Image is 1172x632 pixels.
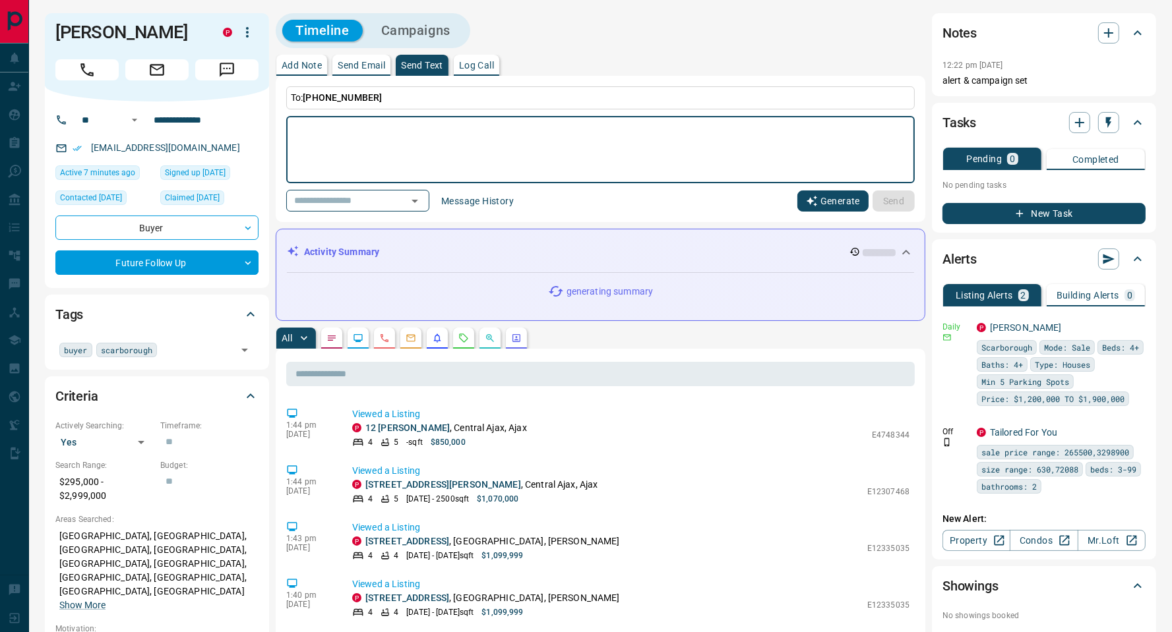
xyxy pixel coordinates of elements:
[160,459,259,471] p: Budget:
[125,59,189,80] span: Email
[1072,155,1119,164] p: Completed
[1090,463,1136,476] span: beds: 3-99
[55,386,98,407] h2: Criteria
[101,343,152,357] span: scarborough
[286,486,332,496] p: [DATE]
[160,190,259,209] div: Sun Jul 27 2025
[286,600,332,609] p: [DATE]
[352,521,910,534] p: Viewed a Listing
[394,493,398,505] p: 5
[981,480,1037,493] span: bathrooms: 2
[1021,291,1026,300] p: 2
[303,92,382,103] span: [PHONE_NUMBER]
[942,575,999,596] h2: Showings
[304,245,379,259] p: Activity Summary
[286,590,332,600] p: 1:40 pm
[127,112,142,128] button: Open
[64,343,88,357] span: buyer
[981,445,1129,459] span: sale price range: 265500,3298900
[368,606,373,618] p: 4
[91,142,240,153] a: [EMAIL_ADDRESS][DOMAIN_NAME]
[406,550,474,561] p: [DATE] - [DATE] sqft
[55,215,259,240] div: Buyer
[942,61,1003,70] p: 12:22 pm [DATE]
[406,436,423,448] p: - sqft
[282,20,363,42] button: Timeline
[942,610,1146,621] p: No showings booked
[942,175,1146,195] p: No pending tasks
[481,550,523,561] p: $1,099,999
[459,61,494,70] p: Log Call
[981,375,1069,388] span: Min 5 Parking Spots
[406,606,474,618] p: [DATE] - [DATE] sqft
[55,22,203,43] h1: [PERSON_NAME]
[406,493,469,505] p: [DATE] - 2500 sqft
[394,550,398,561] p: 4
[338,61,385,70] p: Send Email
[981,463,1078,476] span: size range: 630,72088
[1057,291,1119,300] p: Building Alerts
[55,59,119,80] span: Call
[352,464,910,478] p: Viewed a Listing
[55,420,154,432] p: Actively Searching:
[942,203,1146,224] button: New Task
[797,190,869,212] button: Generate
[352,407,910,421] p: Viewed a Listing
[352,577,910,591] p: Viewed a Listing
[55,250,259,275] div: Future Follow Up
[60,191,122,204] span: Contacted [DATE]
[352,480,361,489] div: property.ca
[55,459,154,471] p: Search Range:
[365,534,620,548] p: , [GEOGRAPHIC_DATA], [PERSON_NAME]
[477,493,518,505] p: $1,070,000
[942,22,977,43] h2: Notes
[942,74,1146,88] p: alert & campaign set
[977,323,986,332] div: property.ca
[942,438,952,447] svg: Push Notification Only
[942,17,1146,49] div: Notes
[55,513,259,525] p: Areas Searched:
[195,59,259,80] span: Message
[567,285,653,299] p: generating summary
[365,536,449,546] a: [STREET_ADDRESS]
[942,333,952,342] svg: Email
[353,333,363,343] svg: Lead Browsing Activity
[223,28,232,37] div: property.ca
[282,333,292,343] p: All
[235,341,254,359] button: Open
[401,61,443,70] p: Send Text
[990,322,1062,333] a: [PERSON_NAME]
[286,477,332,486] p: 1:44 pm
[942,530,1010,551] a: Property
[60,166,135,179] span: Active 7 minutes ago
[55,432,154,453] div: Yes
[1010,530,1078,551] a: Condos
[55,471,154,507] p: $295,000 - $2,999,000
[55,304,83,325] h2: Tags
[942,112,976,133] h2: Tasks
[365,421,527,435] p: , Central Ajax, Ajax
[368,493,373,505] p: 4
[368,20,464,42] button: Campaigns
[55,299,259,330] div: Tags
[406,192,424,210] button: Open
[942,512,1146,526] p: New Alert:
[942,243,1146,275] div: Alerts
[981,358,1023,371] span: Baths: 4+
[286,430,332,439] p: [DATE]
[286,543,332,552] p: [DATE]
[406,333,416,343] svg: Emails
[511,333,522,343] svg: Agent Actions
[981,392,1125,405] span: Price: $1,200,000 TO $1,900,000
[942,107,1146,138] div: Tasks
[1078,530,1146,551] a: Mr.Loft
[165,191,220,204] span: Claimed [DATE]
[286,86,915,109] p: To:
[394,436,398,448] p: 5
[1044,341,1090,354] span: Mode: Sale
[458,333,469,343] svg: Requests
[481,606,523,618] p: $1,099,999
[55,165,154,184] div: Sat Aug 16 2025
[59,598,106,612] button: Show More
[365,478,598,492] p: , Central Ajax, Ajax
